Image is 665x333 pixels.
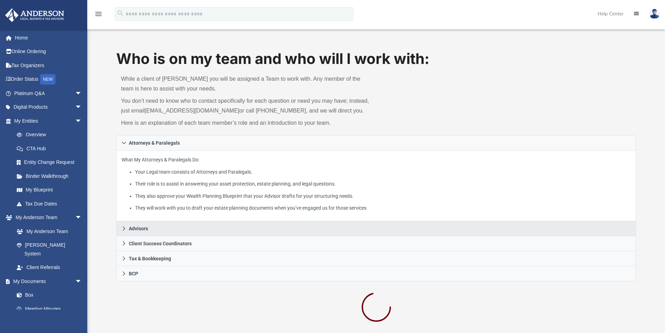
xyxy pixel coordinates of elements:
[116,151,636,222] div: Attorneys & Paralegals
[75,100,89,115] span: arrow_drop_down
[75,86,89,101] span: arrow_drop_down
[116,135,636,151] a: Attorneys & Paralegals
[10,142,93,155] a: CTA Hub
[10,238,89,261] a: [PERSON_NAME] System
[10,155,93,169] a: Entity Change Request
[121,74,371,94] p: While a client of [PERSON_NAME] you will be assigned a Team to work with. Any member of the team ...
[3,8,66,22] img: Anderson Advisors Platinum Portal
[649,9,660,19] img: User Pic
[5,72,93,87] a: Order StatusNEW
[10,302,89,316] a: Meeting Minutes
[75,211,89,225] span: arrow_drop_down
[5,31,93,45] a: Home
[5,274,89,288] a: My Documentsarrow_drop_down
[5,211,89,225] a: My Anderson Teamarrow_drop_down
[94,13,103,18] a: menu
[75,114,89,128] span: arrow_drop_down
[5,86,93,100] a: Platinum Q&Aarrow_drop_down
[116,49,636,69] h1: Who is on my team and who will I work with:
[5,45,93,59] a: Online Ordering
[129,256,171,261] span: Tax & Bookkeeping
[129,140,180,145] span: Attorneys & Paralegals
[116,266,636,281] a: BCP
[129,226,148,231] span: Advisors
[5,100,93,114] a: Digital Productsarrow_drop_down
[10,288,86,302] a: Box
[145,108,239,114] a: [EMAIL_ADDRESS][DOMAIN_NAME]
[10,197,93,211] a: Tax Due Dates
[121,155,631,212] p: What My Attorneys & Paralegals Do:
[116,236,636,251] a: Client Success Coordinators
[121,96,371,116] p: You don’t need to know who to contact specifically for each question or need you may have; instea...
[135,204,631,212] li: They will work with you to draft your estate planning documents when you’ve engaged us for those ...
[129,271,138,276] span: BCP
[10,128,93,142] a: Overview
[40,74,56,85] div: NEW
[10,261,89,275] a: Client Referrals
[135,180,631,188] li: Their role is to assist in answering your asset protection, estate planning, and legal questions.
[5,114,93,128] a: My Entitiesarrow_drop_down
[135,168,631,176] li: Your Legal team consists of Attorneys and Paralegals.
[129,241,192,246] span: Client Success Coordinators
[10,183,89,197] a: My Blueprint
[10,224,86,238] a: My Anderson Team
[135,192,631,201] li: They also approve your Wealth Planning Blueprint that your Advisor drafts for your structuring ne...
[117,9,124,17] i: search
[116,251,636,266] a: Tax & Bookkeeping
[94,10,103,18] i: menu
[75,274,89,289] span: arrow_drop_down
[121,118,371,128] p: Here is an explanation of each team member’s role and an introduction to your team.
[10,169,93,183] a: Binder Walkthrough
[5,58,93,72] a: Tax Organizers
[116,221,636,236] a: Advisors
